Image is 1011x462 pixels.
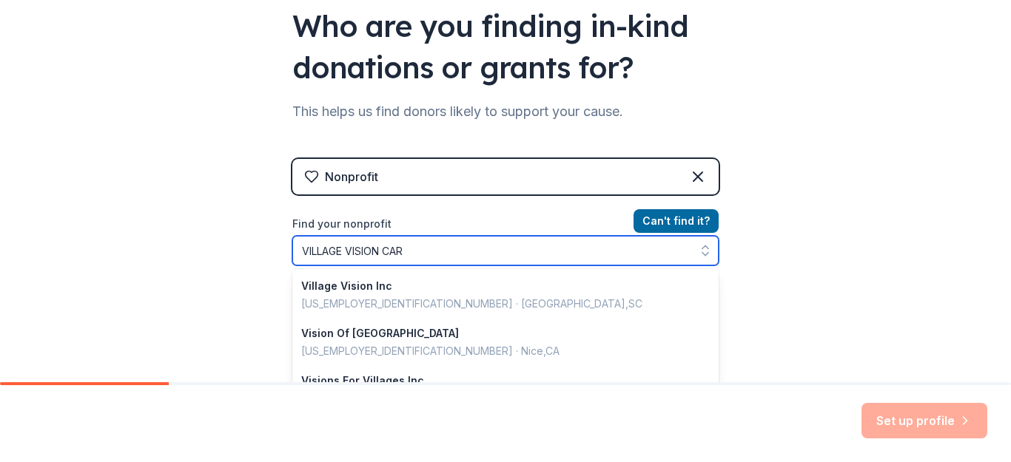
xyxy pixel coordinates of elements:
[301,342,692,360] div: [US_EMPLOYER_IDENTIFICATION_NUMBER] · Nice , CA
[292,236,719,265] input: Search by name, EIN, or city
[301,372,692,390] div: Visions For Villages Inc
[301,277,692,295] div: Village Vision Inc
[301,325,692,342] div: Vision Of [GEOGRAPHIC_DATA]
[301,295,692,313] div: [US_EMPLOYER_IDENTIFICATION_NUMBER] · [GEOGRAPHIC_DATA] , SC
